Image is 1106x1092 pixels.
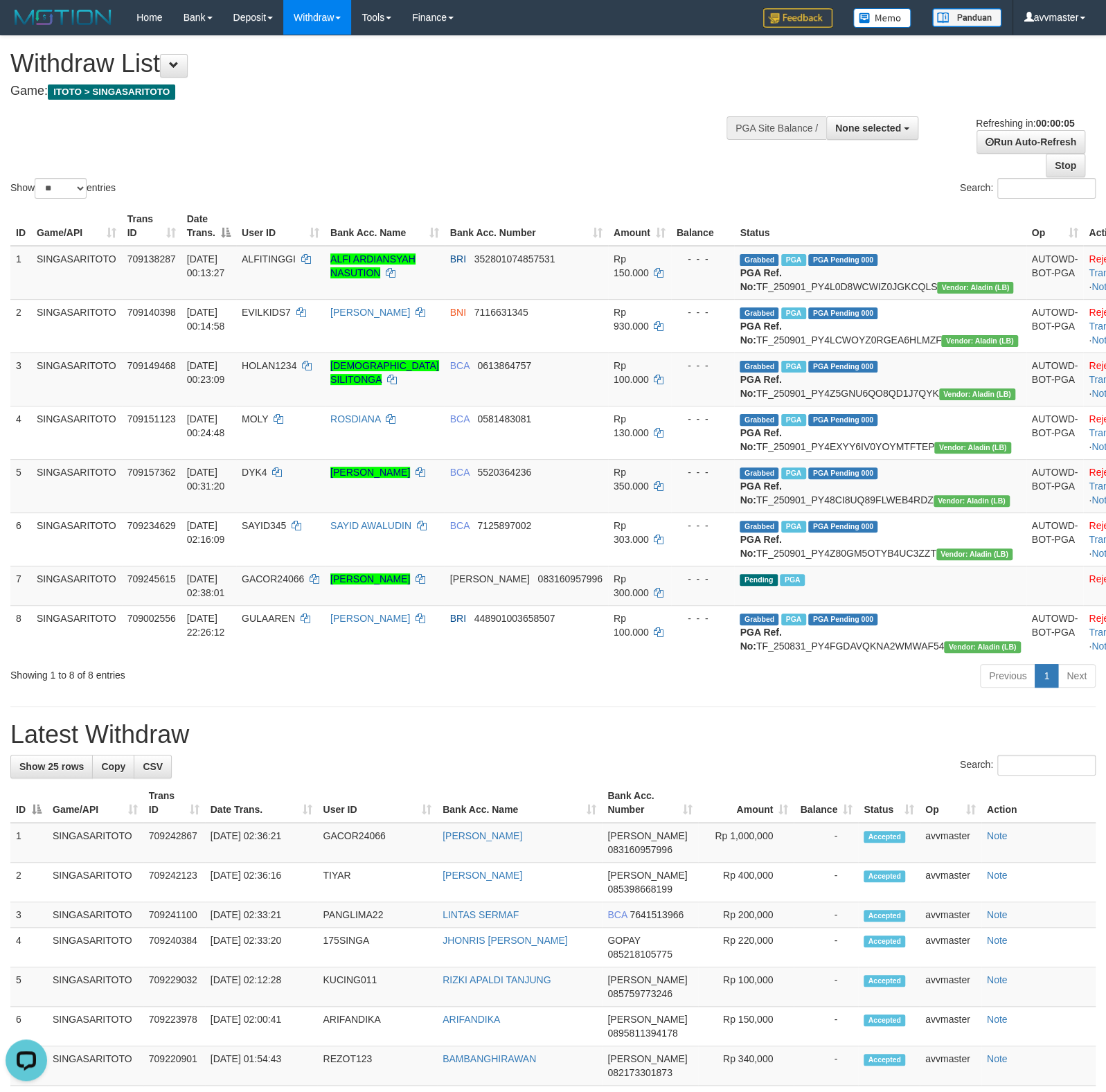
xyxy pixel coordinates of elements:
td: avvmaster [920,967,981,1007]
span: Vendor URL: https://dashboard.q2checkout.com/secure [944,641,1020,653]
td: - [794,1046,858,1086]
span: BRI [450,613,466,624]
span: Copy 0895811394178 to clipboard [607,1028,677,1039]
td: KUCING011 [317,967,437,1007]
td: SINGASARITOTO [47,967,143,1007]
th: Op: activate to sort column ascending [920,783,981,823]
span: BNI [450,307,466,318]
span: Rp 100.000 [614,613,649,638]
td: SINGASARITOTO [47,902,143,928]
td: SINGASARITOTO [47,863,143,902]
td: 1 [10,823,47,863]
span: Copy 448901003658507 to clipboard [474,613,555,624]
img: MOTION_logo.png [10,7,116,28]
a: Run Auto-Refresh [976,130,1085,154]
td: avvmaster [920,863,981,902]
td: 709229032 [143,967,205,1007]
span: 709138287 [127,253,176,265]
a: [PERSON_NAME] [330,613,410,624]
span: [DATE] 02:38:01 [187,573,225,598]
div: - - - [677,359,729,373]
select: Showentries [35,178,87,199]
span: 709245615 [127,573,176,584]
span: Grabbed [740,254,778,266]
td: SINGASARITOTO [31,246,122,300]
td: SINGASARITOTO [47,1046,143,1086]
td: TIYAR [317,863,437,902]
td: TF_250901_PY48CI8UQ89FLWEB4RDZ [734,459,1026,512]
td: Rp 100,000 [698,967,794,1007]
span: Copy 7116631345 to clipboard [474,307,528,318]
span: BCA [450,467,470,478]
span: [DATE] 22:26:12 [187,613,225,638]
span: [DATE] 00:13:27 [187,253,225,278]
span: None selected [835,123,901,134]
span: Grabbed [740,614,778,625]
span: Vendor URL: https://dashboard.q2checkout.com/secure [934,442,1010,454]
span: [DATE] 00:31:20 [187,467,225,492]
span: [PERSON_NAME] [607,1014,687,1025]
input: Search: [997,755,1096,776]
span: Vendor URL: https://dashboard.q2checkout.com/secure [936,548,1013,560]
td: Rp 150,000 [698,1007,794,1046]
span: Marked by avvmaster [781,254,805,266]
a: JHONRIS [PERSON_NAME] [443,935,567,946]
a: ROSDIANA [330,413,380,424]
td: SINGASARITOTO [31,352,122,406]
span: Copy 0581483081 to clipboard [477,413,531,424]
span: HOLAN1234 [242,360,296,371]
td: avvmaster [920,1046,981,1086]
span: Marked by avvmaster [781,414,805,426]
td: 3 [10,352,31,406]
a: Copy [92,755,134,778]
span: Rp 130.000 [614,413,649,438]
span: PGA Pending [808,467,877,479]
span: Accepted [864,831,905,843]
td: 8 [10,605,31,659]
td: 1 [10,246,31,300]
td: TF_250901_PY4EXYY6IV0YOYMTFTEP [734,406,1026,459]
span: Marked by avvmaster [781,361,805,373]
td: [DATE] 02:33:20 [205,928,318,967]
span: Copy 7125897002 to clipboard [477,520,531,531]
td: [DATE] 02:00:41 [205,1007,318,1046]
span: Grabbed [740,467,778,479]
td: 709242123 [143,863,205,902]
a: Note [987,935,1008,946]
th: Bank Acc. Number: activate to sort column ascending [602,783,698,823]
span: 709234629 [127,520,176,531]
a: Previous [980,664,1035,688]
a: [DEMOGRAPHIC_DATA] SILITONGA [330,360,439,385]
a: Note [987,1053,1008,1064]
button: Open LiveChat chat widget [6,6,47,47]
div: PGA Site Balance / [726,116,826,140]
td: AUTOWD-BOT-PGA [1026,605,1084,659]
td: GACOR24066 [317,823,437,863]
span: GACOR24066 [242,573,304,584]
span: [DATE] 00:23:09 [187,360,225,385]
span: Vendor URL: https://dashboard.q2checkout.com/secure [939,388,1015,400]
td: 6 [10,512,31,566]
b: PGA Ref. No: [740,321,781,346]
span: Accepted [864,936,905,947]
td: 4 [10,406,31,459]
td: TF_250901_PY4Z80GM5OTYB4UC3ZZT [734,512,1026,566]
td: TF_250901_PY4L0D8WCWIZ0JGKCQLS [734,246,1026,300]
span: 709140398 [127,307,176,318]
td: [DATE] 01:54:43 [205,1046,318,1086]
strong: 00:00:05 [1035,118,1074,129]
a: [PERSON_NAME] [330,307,410,318]
th: ID [10,206,31,246]
td: Rp 340,000 [698,1046,794,1086]
span: Accepted [864,1054,905,1066]
span: Marked by avvmaster [780,574,804,586]
span: Copy 5520364236 to clipboard [477,467,531,478]
img: panduan.png [932,8,1001,27]
span: Accepted [864,910,905,922]
b: PGA Ref. No: [740,427,781,452]
td: SINGASARITOTO [31,299,122,352]
td: AUTOWD-BOT-PGA [1026,512,1084,566]
a: Note [987,830,1008,841]
div: - - - [677,252,729,266]
span: [PERSON_NAME] [450,573,530,584]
